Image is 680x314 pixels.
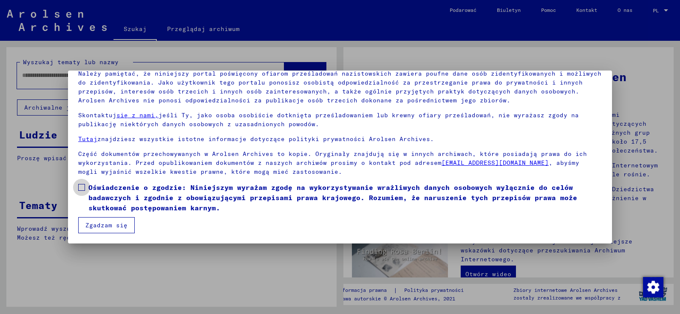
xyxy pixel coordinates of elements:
[78,217,135,233] button: Zgadzam się
[643,277,663,297] div: Zmiana zgody
[643,277,663,297] img: Zmiana zgody
[116,111,159,119] a: się z nami,
[78,150,587,167] font: Część dokumentów przechowywanych w Arolsen Archives to kopie. Oryginały znajdują się w innych arc...
[85,221,127,229] font: Zgadzam się
[78,111,116,119] font: Skontaktuj
[442,159,549,167] a: [EMAIL_ADDRESS][DOMAIN_NAME]
[78,135,97,143] a: Tutaj
[97,135,434,143] font: znajdziesz wszystkie istotne informacje dotyczące polityki prywatności Arolsen Archives.
[78,111,579,128] font: jeśli Ty, jako osoba osobiście dotknięta prześladowaniem lub krewny ofiary prześladowań, nie wyra...
[88,183,577,212] font: Oświadczenie o zgodzie: Niniejszym wyrażam zgodę na wykorzystywanie wrażliwych danych osobowych w...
